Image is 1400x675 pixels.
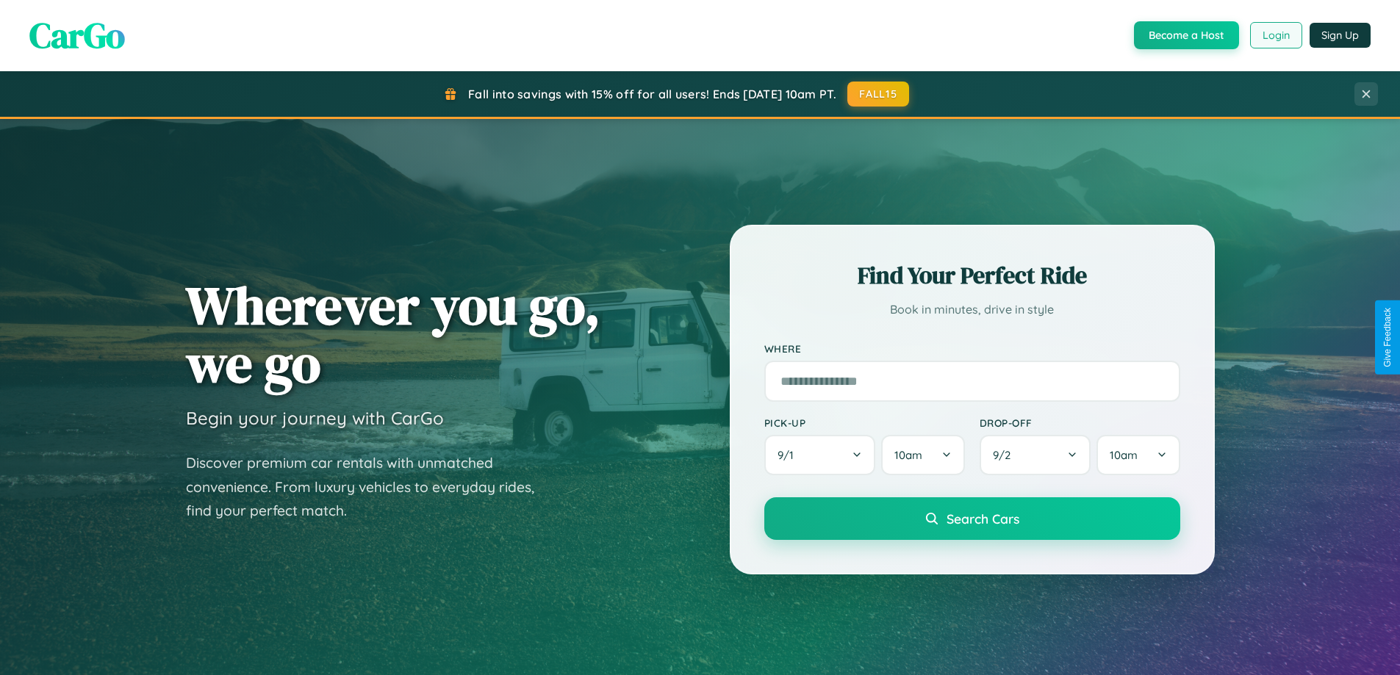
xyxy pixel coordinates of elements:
[29,11,125,59] span: CarGo
[764,342,1180,355] label: Where
[764,497,1180,540] button: Search Cars
[881,435,964,475] button: 10am
[186,407,444,429] h3: Begin your journey with CarGo
[468,87,836,101] span: Fall into savings with 15% off for all users! Ends [DATE] 10am PT.
[1382,308,1393,367] div: Give Feedback
[847,82,909,107] button: FALL15
[186,276,600,392] h1: Wherever you go, we go
[764,259,1180,292] h2: Find Your Perfect Ride
[778,448,801,462] span: 9 / 1
[764,435,876,475] button: 9/1
[993,448,1018,462] span: 9 / 2
[1134,21,1239,49] button: Become a Host
[764,299,1180,320] p: Book in minutes, drive in style
[980,416,1180,429] label: Drop-off
[186,451,553,523] p: Discover premium car rentals with unmatched convenience. From luxury vehicles to everyday rides, ...
[1096,435,1180,475] button: 10am
[1110,448,1138,462] span: 10am
[980,435,1091,475] button: 9/2
[1310,23,1371,48] button: Sign Up
[764,416,965,429] label: Pick-up
[894,448,922,462] span: 10am
[1250,22,1302,48] button: Login
[947,510,1019,527] span: Search Cars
